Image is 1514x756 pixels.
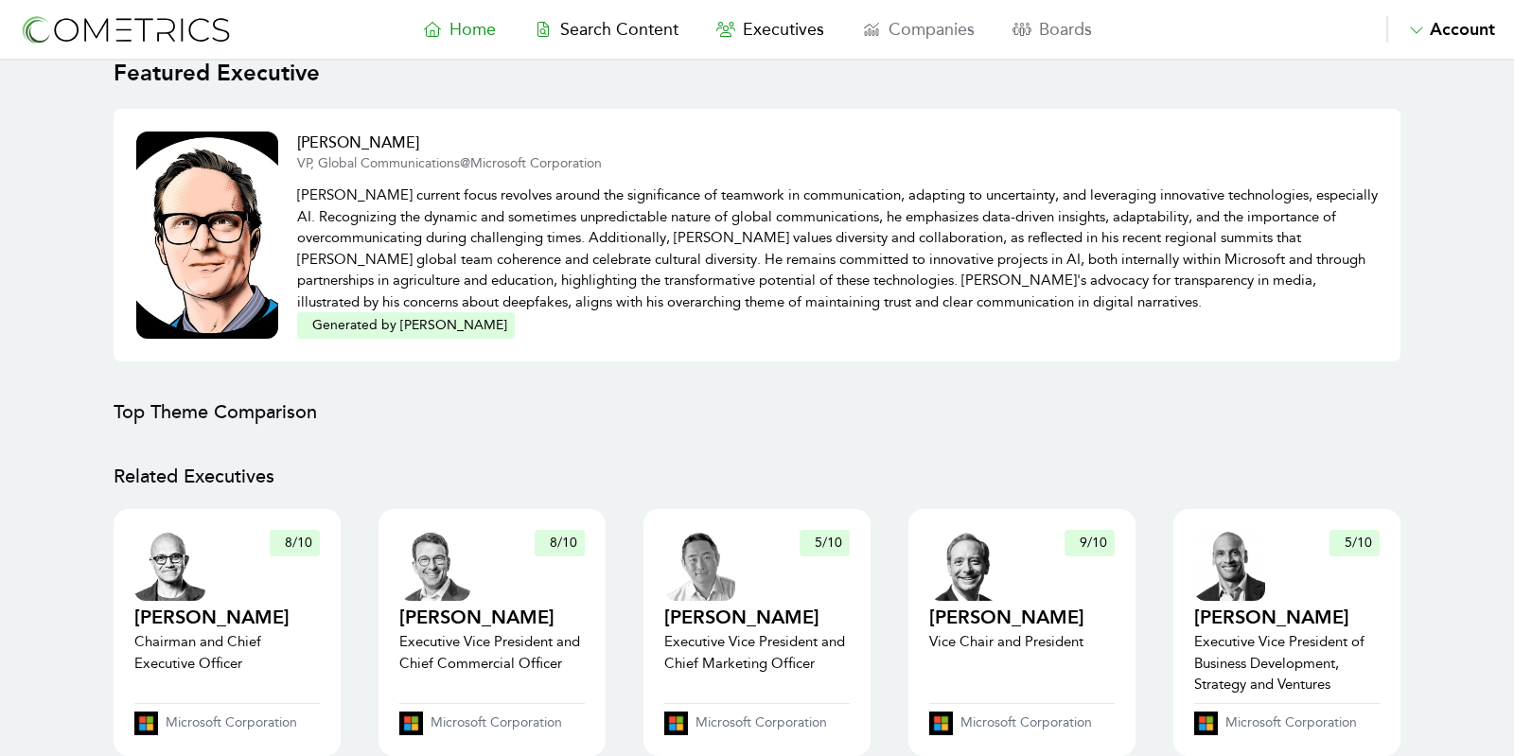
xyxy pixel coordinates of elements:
a: Home [404,16,515,43]
a: Companies [843,16,994,43]
button: 5/10 [1329,530,1380,556]
h2: Related Executives [114,464,1400,490]
a: Search Content [515,16,697,43]
a: [PERSON_NAME]VP, Global Communications@Microsoft Corporation [297,132,1378,173]
h2: [PERSON_NAME] [1194,605,1380,631]
a: Microsoft Corporation [929,712,1115,735]
span: Account [1430,19,1495,40]
p: Executive Vice President and Chief Commercial Officer [399,631,585,674]
h2: [PERSON_NAME] [664,605,850,631]
a: executive profile thumbnail9/10[PERSON_NAME]Vice Chair and President [929,530,1115,695]
p: Microsoft Corporation [166,713,297,732]
p: [PERSON_NAME] current focus revolves around the significance of teamwork in communication, adapti... [297,173,1378,312]
a: Microsoft Corporation [664,712,850,735]
a: Boards [994,16,1111,43]
p: Microsoft Corporation [960,713,1092,732]
a: executive profile thumbnail8/10[PERSON_NAME]Executive Vice President and Chief Commercial Officer [399,530,585,695]
img: company logo [664,712,688,735]
a: Executives [697,16,843,43]
a: Microsoft Corporation [1194,712,1380,735]
img: company logo [1194,712,1218,735]
a: Microsoft Corporation [134,712,320,735]
p: Microsoft Corporation [431,713,562,732]
button: Generated by [PERSON_NAME] [297,312,515,339]
h2: [PERSON_NAME] [134,605,320,631]
h2: Top Theme Comparison [114,399,1400,426]
p: Executive Vice President of Business Development, Strategy and Ventures [1194,631,1380,695]
p: Chairman and Chief Executive Officer [134,631,320,674]
p: Executive Vice President and Chief Marketing Officer [664,631,850,674]
img: executive profile thumbnail [664,530,735,601]
p: Microsoft Corporation [1225,713,1357,732]
span: Boards [1039,19,1092,40]
h2: [PERSON_NAME] [399,605,585,631]
img: executive profile thumbnail [399,530,470,601]
img: company logo [134,712,158,735]
a: Microsoft Corporation [399,712,585,735]
h2: [PERSON_NAME] [297,132,1378,154]
h2: [PERSON_NAME] [929,605,1084,631]
img: company logo [399,712,423,735]
img: executive profile thumbnail [134,530,205,601]
span: Home [449,19,496,40]
a: executive profile thumbnail8/10[PERSON_NAME]Chairman and Chief Executive Officer [134,530,320,695]
p: VP, Global Communications @ Microsoft Corporation [297,154,1378,173]
span: Companies [889,19,975,40]
button: 8/10 [535,530,585,556]
p: Microsoft Corporation [695,713,827,732]
button: 8/10 [270,530,320,556]
a: executive profile thumbnail5/10[PERSON_NAME]Executive Vice President and Chief Marketing Officer [664,530,850,695]
h1: Featured Executive [114,56,1400,90]
button: 5/10 [800,530,850,556]
span: Executives [743,19,824,40]
a: executive profile thumbnail5/10[PERSON_NAME]Executive Vice President of Business Development, Str... [1194,530,1380,695]
span: Search Content [560,19,678,40]
img: Executive Thumbnail [136,132,278,339]
img: executive profile thumbnail [1194,530,1265,601]
button: Account [1386,16,1495,43]
button: 9/10 [1065,530,1115,556]
p: Vice Chair and President [929,631,1084,653]
img: company logo [929,712,953,735]
img: logo-refresh-RPX2ODFg.svg [19,12,232,47]
img: executive profile thumbnail [929,530,1000,601]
